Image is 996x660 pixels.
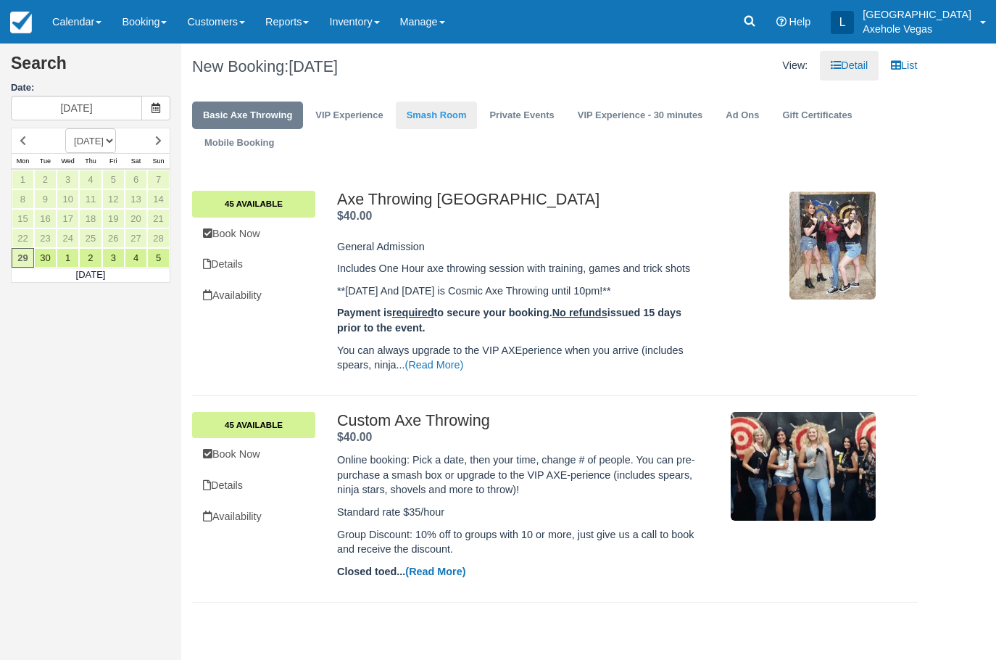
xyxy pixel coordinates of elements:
u: required [392,307,434,318]
a: 18 [79,209,101,228]
h2: Custom Axe Throwing [337,412,696,429]
img: checkfront-main-nav-mini-logo.png [10,12,32,33]
a: 22 [12,228,34,248]
p: Includes One Hour axe throwing session with training, games and trick shots [337,261,696,276]
a: Mobile Booking [194,129,285,157]
u: No refunds [552,307,607,318]
strong: Closed toed... [337,566,466,577]
p: Standard rate $35/hour [337,505,696,520]
a: 1 [57,248,79,268]
strong: Payment is to secure your booking. issued 15 days prior to the event. [337,307,681,334]
p: General Admission [337,239,696,255]
div: L [831,11,854,34]
a: Smash Room [396,102,478,130]
p: **[DATE] And [DATE] is Cosmic Axe Throwing until 10pm!** [337,284,696,299]
a: Availability [192,281,315,310]
p: [GEOGRAPHIC_DATA] [863,7,971,22]
a: 1 [12,170,34,189]
a: 29 [12,248,34,268]
a: 26 [102,228,125,248]
a: 30 [34,248,57,268]
a: (Read More) [405,359,464,371]
i: Help [776,17,787,27]
a: 5 [147,248,170,268]
a: 7 [147,170,170,189]
strong: Price: $40 [337,210,372,222]
li: View: [771,51,818,81]
a: 11 [79,189,101,209]
a: 10 [57,189,79,209]
a: 16 [34,209,57,228]
a: 6 [125,170,147,189]
th: Tue [34,154,57,170]
a: 27 [125,228,147,248]
strong: Price: $40 [337,431,372,443]
th: Thu [79,154,101,170]
a: (Read More) [405,566,465,577]
th: Sun [147,154,170,170]
img: M2-3 [789,191,876,300]
span: [DATE] [289,57,338,75]
a: 17 [57,209,79,228]
a: VIP Experience [304,102,394,130]
a: 45 Available [192,412,315,438]
a: 5 [102,170,125,189]
label: Date: [11,81,170,95]
span: Help [789,16,811,28]
a: 23 [34,228,57,248]
a: Detail [820,51,879,81]
a: VIP Experience - 30 minutes [567,102,714,130]
p: Online booking: Pick a date, then your time, change # of people. You can pre-purchase a smash box... [337,453,696,498]
h2: Search [11,54,170,81]
a: Availability [192,502,315,532]
a: 19 [102,209,125,228]
a: 4 [125,248,147,268]
a: 24 [57,228,79,248]
a: Ad Ons [715,102,770,130]
th: Sat [125,154,147,170]
a: 13 [125,189,147,209]
a: Details [192,249,315,279]
a: 12 [102,189,125,209]
a: 4 [79,170,101,189]
h2: Axe Throwing [GEOGRAPHIC_DATA] [337,191,696,208]
a: 9 [34,189,57,209]
a: 3 [102,248,125,268]
a: 3 [57,170,79,189]
a: Gift Certificates [771,102,863,130]
a: 8 [12,189,34,209]
a: 15 [12,209,34,228]
a: 2 [34,170,57,189]
span: $40.00 [337,210,372,222]
a: 25 [79,228,101,248]
a: Private Events [478,102,565,130]
a: 28 [147,228,170,248]
a: Book Now [192,440,315,469]
td: [DATE] [12,268,170,283]
img: M85-2 [731,412,876,521]
a: 45 Available [192,191,315,217]
a: 2 [79,248,101,268]
a: Basic Axe Throwing [192,102,303,130]
p: You can always upgrade to the VIP AXEperience when you arrive (includes spears, ninja... [337,343,696,373]
th: Fri [102,154,125,170]
h1: New Booking: [192,58,544,75]
a: 21 [147,209,170,228]
a: Book Now [192,219,315,249]
th: Mon [12,154,34,170]
p: Group Discount: 10% off to groups with 10 or more, just give us a call to book and receive the di... [337,527,696,557]
a: Details [192,471,315,500]
th: Wed [57,154,79,170]
a: 20 [125,209,147,228]
p: Axehole Vegas [863,22,971,36]
a: List [880,51,928,81]
a: 14 [147,189,170,209]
